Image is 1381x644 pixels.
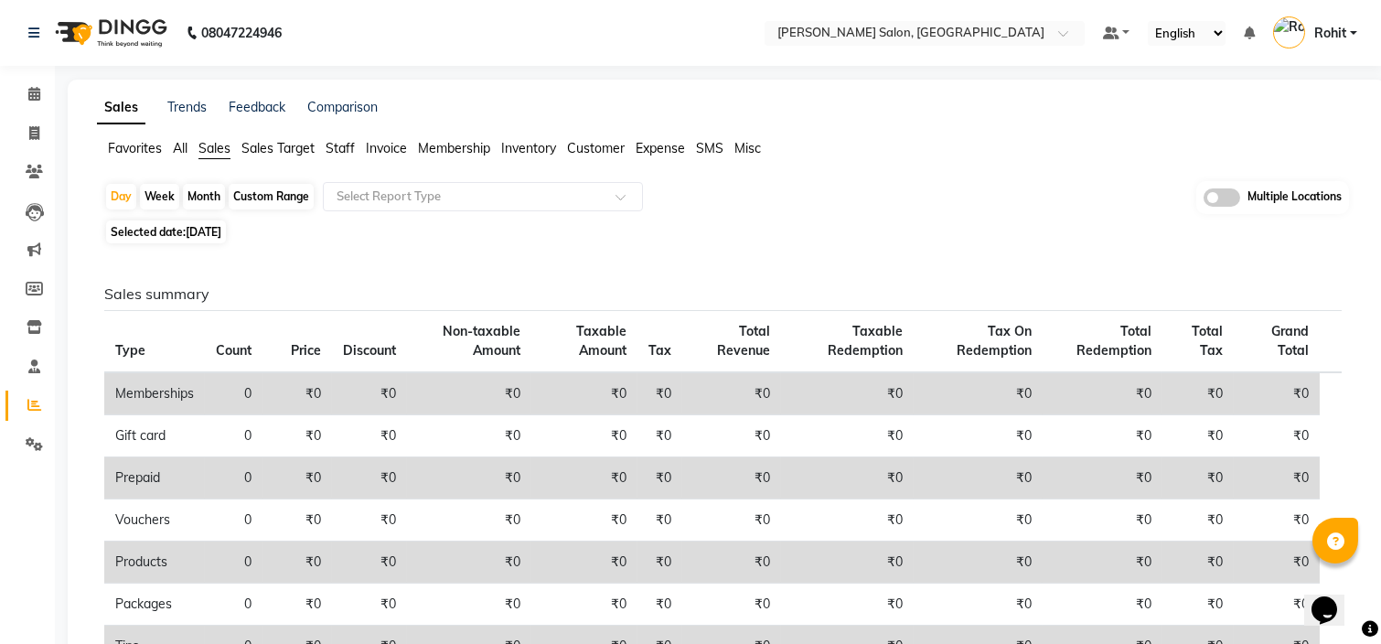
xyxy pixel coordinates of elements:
span: Total Tax [1192,323,1223,359]
span: Invoice [366,140,407,156]
span: Count [216,342,252,359]
td: ₹0 [637,457,682,499]
span: All [173,140,187,156]
td: ₹0 [332,415,407,457]
td: Prepaid [104,457,205,499]
td: ₹0 [914,499,1043,542]
td: ₹0 [637,372,682,415]
td: ₹0 [1162,542,1233,584]
td: ₹0 [1043,415,1162,457]
td: Memberships [104,372,205,415]
td: ₹0 [1234,584,1320,626]
td: ₹0 [682,457,780,499]
span: Tax [648,342,671,359]
td: ₹0 [531,499,638,542]
img: Rohit [1273,16,1305,48]
td: ₹0 [1043,372,1162,415]
td: ₹0 [637,415,682,457]
td: ₹0 [332,457,407,499]
td: ₹0 [262,584,332,626]
td: ₹0 [781,457,915,499]
td: ₹0 [637,584,682,626]
td: Gift card [104,415,205,457]
td: ₹0 [262,372,332,415]
b: 08047224946 [201,7,282,59]
td: Vouchers [104,499,205,542]
td: ₹0 [332,372,407,415]
td: 0 [205,542,262,584]
td: ₹0 [1162,584,1233,626]
td: ₹0 [914,457,1043,499]
td: ₹0 [531,457,638,499]
td: ₹0 [262,415,332,457]
td: Packages [104,584,205,626]
td: Products [104,542,205,584]
td: ₹0 [531,415,638,457]
td: ₹0 [914,415,1043,457]
td: ₹0 [1043,542,1162,584]
td: ₹0 [407,542,531,584]
span: Tax On Redemption [957,323,1032,359]
span: Taxable Redemption [828,323,903,359]
td: ₹0 [407,584,531,626]
span: Membership [418,140,490,156]
span: Inventory [501,140,556,156]
td: 0 [205,457,262,499]
a: Comparison [307,99,378,115]
span: Taxable Amount [576,323,626,359]
td: ₹0 [781,415,915,457]
td: ₹0 [682,584,780,626]
td: ₹0 [1234,457,1320,499]
td: ₹0 [531,372,638,415]
td: ₹0 [531,584,638,626]
img: logo [47,7,172,59]
span: Customer [567,140,625,156]
td: ₹0 [407,372,531,415]
span: Sales Target [241,140,315,156]
span: SMS [696,140,723,156]
span: Price [291,342,321,359]
h6: Sales summary [104,285,1342,303]
td: ₹0 [332,584,407,626]
td: ₹0 [531,542,638,584]
td: ₹0 [781,372,915,415]
td: 0 [205,584,262,626]
td: ₹0 [332,542,407,584]
span: Selected date: [106,220,226,243]
span: Non-taxable Amount [443,323,520,359]
td: ₹0 [1162,457,1233,499]
div: Custom Range [229,184,314,209]
td: ₹0 [262,542,332,584]
td: ₹0 [914,372,1043,415]
td: ₹0 [262,499,332,542]
td: ₹0 [407,499,531,542]
div: Month [183,184,225,209]
span: [DATE] [186,225,221,239]
span: Sales [198,140,230,156]
span: Discount [343,342,396,359]
a: Trends [167,99,207,115]
td: ₹0 [914,542,1043,584]
span: Rohit [1314,24,1346,43]
td: ₹0 [682,499,780,542]
span: Misc [734,140,761,156]
td: ₹0 [682,542,780,584]
span: Type [115,342,145,359]
span: Expense [636,140,685,156]
td: ₹0 [1162,415,1233,457]
td: ₹0 [1234,542,1320,584]
td: ₹0 [682,415,780,457]
td: ₹0 [682,372,780,415]
td: 0 [205,415,262,457]
div: Day [106,184,136,209]
td: ₹0 [1234,372,1320,415]
td: ₹0 [781,499,915,542]
td: ₹0 [914,584,1043,626]
span: Staff [326,140,355,156]
iframe: chat widget [1304,571,1363,626]
span: Total Revenue [717,323,770,359]
div: Week [140,184,179,209]
td: ₹0 [1043,457,1162,499]
td: ₹0 [637,499,682,542]
span: Grand Total [1271,323,1309,359]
